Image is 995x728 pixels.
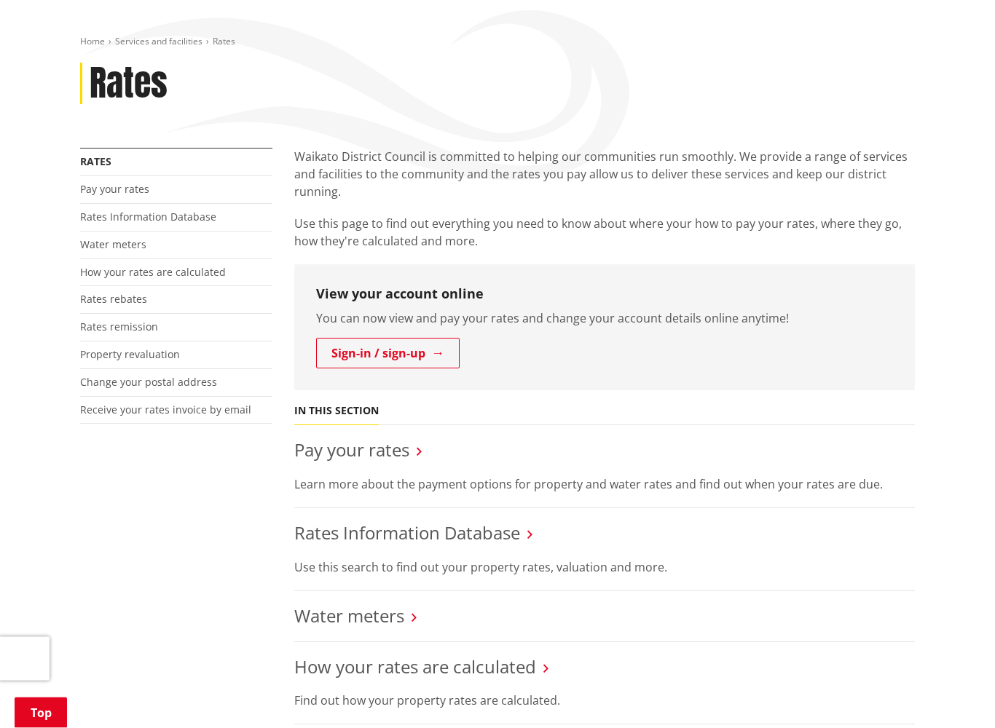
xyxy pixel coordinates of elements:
[115,36,202,48] a: Services and facilities
[294,149,915,201] p: Waikato District Council is committed to helping our communities run smoothly. We provide a range...
[80,403,251,417] a: Receive your rates invoice by email
[80,155,111,169] a: Rates
[80,183,149,197] a: Pay your rates
[80,320,158,334] a: Rates remission
[90,63,168,106] h1: Rates
[294,559,915,577] p: Use this search to find out your property rates, valuation and more.
[294,405,379,418] h5: In this section
[294,521,520,545] a: Rates Information Database
[294,215,915,250] p: Use this page to find out everything you need to know about where your how to pay your rates, whe...
[294,692,915,710] p: Find out how your property rates are calculated.
[316,339,460,369] a: Sign-in / sign-up
[80,238,146,252] a: Water meters
[316,310,893,328] p: You can now view and pay your rates and change your account details online anytime!
[80,266,226,280] a: How your rates are calculated
[928,667,980,719] iframe: Messenger Launcher
[80,376,217,389] a: Change your postal address
[80,293,147,306] a: Rates rebates
[80,36,105,48] a: Home
[213,36,235,48] span: Rates
[80,348,180,362] a: Property revaluation
[294,476,915,494] p: Learn more about the payment options for property and water rates and find out when your rates ar...
[80,36,915,49] nav: breadcrumb
[15,697,67,728] a: Top
[294,438,409,462] a: Pay your rates
[80,210,216,224] a: Rates Information Database
[294,604,404,628] a: Water meters
[316,287,893,303] h3: View your account online
[294,655,536,679] a: How your rates are calculated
